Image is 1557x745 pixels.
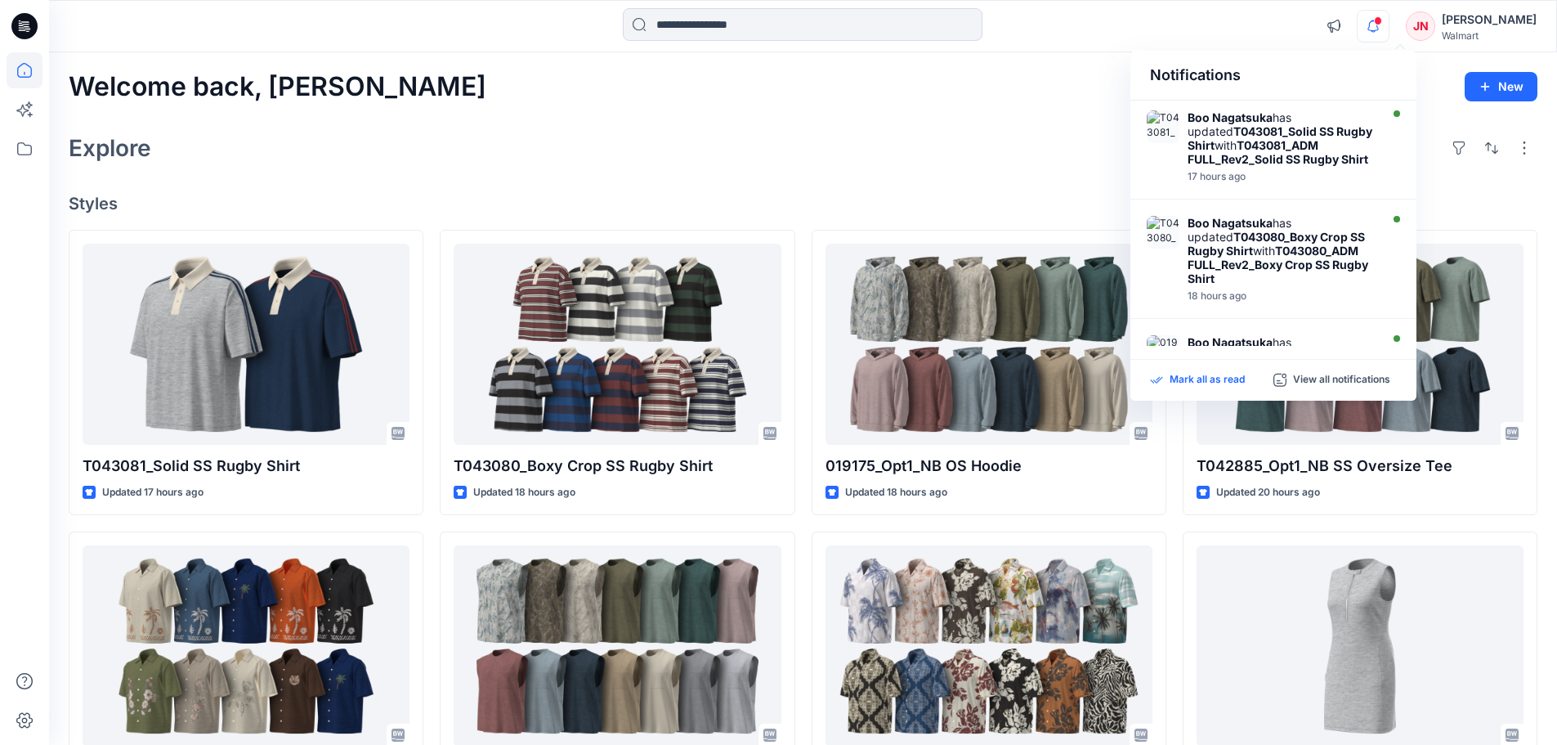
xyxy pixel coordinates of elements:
a: T043081_Solid SS Rugby Shirt [83,244,409,446]
div: Notifications [1130,51,1416,101]
div: JN [1406,11,1435,41]
div: Thursday, August 28, 2025 15:03 [1188,171,1376,182]
p: T043080_Boxy Crop SS Rugby Shirt [454,455,781,478]
div: has updated with [1188,110,1376,166]
div: Walmart [1442,29,1537,42]
img: 019175_ADM FULL_Opt1_NB OS Hoodie [1147,335,1179,368]
h2: Explore [69,135,151,161]
h4: Styles [69,194,1537,213]
p: Updated 17 hours ago [102,484,204,501]
button: New [1465,72,1537,101]
img: T043080_ADM FULL_Rev2_Boxy Crop SS Rugby Shirt [1147,216,1179,249]
p: T043081_Solid SS Rugby Shirt [83,455,409,478]
p: Mark all as read [1170,373,1245,388]
p: Updated 20 hours ago [1216,484,1320,501]
h2: Welcome back, [PERSON_NAME] [69,72,486,102]
div: Thursday, August 28, 2025 14:35 [1188,290,1376,302]
strong: T043080_Boxy Crop SS Rugby Shirt [1188,230,1365,258]
a: 019175_Opt1_NB OS Hoodie [825,244,1152,446]
p: Updated 18 hours ago [473,484,575,501]
a: T043080_Boxy Crop SS Rugby Shirt [454,244,781,446]
p: 019175_Opt1_NB OS Hoodie [825,455,1152,478]
div: has updated with [1188,216,1376,285]
strong: T043080_ADM FULL_Rev2_Boxy Crop SS Rugby Shirt [1188,244,1368,285]
div: has updated with [1188,335,1376,391]
strong: Boo Nagatsuka [1188,216,1273,230]
strong: Boo Nagatsuka [1188,335,1273,349]
div: [PERSON_NAME] [1442,10,1537,29]
strong: Boo Nagatsuka [1188,110,1273,124]
strong: T043081_ADM FULL_Rev2_Solid SS Rugby Shirt [1188,138,1368,166]
p: T042885_Opt1_NB SS Oversize Tee [1197,455,1523,478]
strong: T043081_Solid SS Rugby Shirt [1188,124,1372,152]
p: View all notifications [1293,373,1390,388]
p: Updated 18 hours ago [845,484,947,501]
img: T043081_ADM FULL_Rev2_Solid SS Rugby Shirt [1147,110,1179,143]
